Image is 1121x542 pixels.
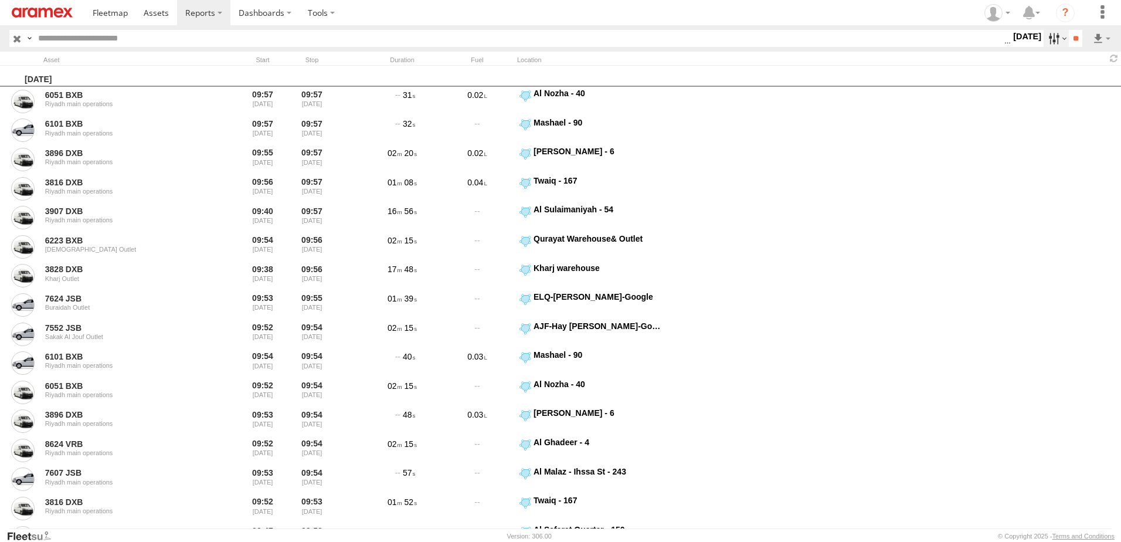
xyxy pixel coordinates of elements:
div: Entered prior to selected date range [240,292,285,319]
div: Entered prior to selected date range [240,321,285,348]
div: Twaiq - 167 [534,495,662,506]
div: Riyadh main operations [45,449,206,456]
div: Entered prior to selected date range [240,88,285,115]
label: Click to View Event Location [517,466,664,493]
div: 09:57 [DATE] [290,204,334,231]
div: Buraidah Outlet [45,304,206,311]
label: Click to View Event Location [517,292,664,319]
div: Al Nozha - 40 [534,88,662,99]
label: Click to View Event Location [517,175,664,202]
div: Riyadh main operations [45,479,206,486]
a: 3896 DXB [45,409,206,420]
div: Entered prior to selected date range [240,233,285,260]
a: 3907 DXB [45,206,206,216]
span: 31 [403,90,415,100]
div: Al Ghadeer - 4 [534,437,662,448]
a: 3896 DXB [45,148,206,158]
div: Entered prior to selected date range [240,175,285,202]
span: 05 [388,527,402,536]
div: Entered prior to selected date range [240,495,285,522]
div: Version: 306.00 [507,533,552,540]
div: Entered prior to selected date range [240,350,285,377]
div: 0.02 [442,88,512,115]
div: 09:54 [DATE] [290,321,334,348]
a: 7607 JSB [45,468,206,478]
a: 6051 BXB [45,381,206,391]
i: ? [1056,4,1075,22]
span: 45 [405,527,417,536]
span: 02 [388,148,402,158]
div: Kharj Outlet [45,275,206,282]
span: 15 [405,439,417,449]
span: 17 [388,265,402,274]
div: Entered prior to selected date range [240,437,285,464]
span: 02 [388,323,402,333]
div: 09:55 [DATE] [290,292,334,319]
div: Entered prior to selected date range [240,117,285,144]
div: Entered prior to selected date range [240,466,285,493]
div: Fatimah Alqatari [980,4,1014,22]
label: Click to View Event Location [517,350,664,377]
span: 32 [403,119,415,128]
span: 15 [405,236,417,245]
label: Click to View Event Location [517,495,664,522]
div: 09:54 [DATE] [290,437,334,464]
a: 3816 DXB [45,177,206,188]
span: 48 [405,265,417,274]
div: [PERSON_NAME] - 6 [534,408,662,418]
a: Terms and Conditions [1052,533,1115,540]
label: Click to View Event Location [517,263,664,290]
label: Click to View Event Location [517,204,664,231]
div: Twaiq - 167 [534,175,662,186]
span: 01 [388,497,402,507]
div: 09:54 [DATE] [290,408,334,435]
label: Search Filter Options [1044,30,1069,47]
span: 15 [405,381,417,391]
div: Entered prior to selected date range [240,263,285,290]
div: Riyadh main operations [45,216,206,223]
div: 09:54 [DATE] [290,466,334,493]
a: 3828 DXB [45,264,206,275]
label: Click to View Event Location [517,408,664,435]
a: Visit our Website [6,530,60,542]
div: 09:57 [DATE] [290,88,334,115]
div: Kharj warehouse [534,263,662,273]
a: 6101 BXB [45,351,206,362]
div: 0.04 [442,175,512,202]
div: Entered prior to selected date range [240,379,285,406]
div: Al Sulaimaniyah - 54 [534,204,662,215]
div: Riyadh main operations [45,362,206,369]
div: 09:53 [DATE] [290,495,334,522]
label: Search Query [25,30,34,47]
label: Click to View Event Location [517,233,664,260]
label: Click to View Event Location [517,88,664,115]
div: Entered prior to selected date range [240,204,285,231]
div: 09:54 [DATE] [290,350,334,377]
img: aramex-logo.svg [12,8,73,18]
div: 09:54 [DATE] [290,379,334,406]
div: Riyadh main operations [45,100,206,107]
div: Riyadh main operations [45,420,206,427]
span: 16 [388,206,402,216]
a: 6051 BXB [45,90,206,100]
a: 7552 JSB [45,323,206,333]
a: 6101 BXB [45,118,206,129]
div: 0.03 [442,350,512,377]
span: 39 [405,294,417,303]
label: Export results as... [1092,30,1112,47]
label: Click to View Event Location [517,321,664,348]
a: 8624 VRB [45,439,206,449]
div: © Copyright 2025 - [998,533,1115,540]
a: 6223 BXB [45,235,206,246]
div: Entered prior to selected date range [240,146,285,173]
span: 40 [403,352,415,361]
span: 20 [405,148,417,158]
div: [PERSON_NAME] - 6 [534,146,662,157]
div: Riyadh main operations [45,188,206,195]
div: Riyadh main operations [45,391,206,398]
span: 01 [388,294,402,303]
div: Al Malaz - Ihssa St - 243 [534,466,662,477]
div: 09:57 [DATE] [290,175,334,202]
div: Entered prior to selected date range [240,408,285,435]
div: 09:57 [DATE] [290,146,334,173]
